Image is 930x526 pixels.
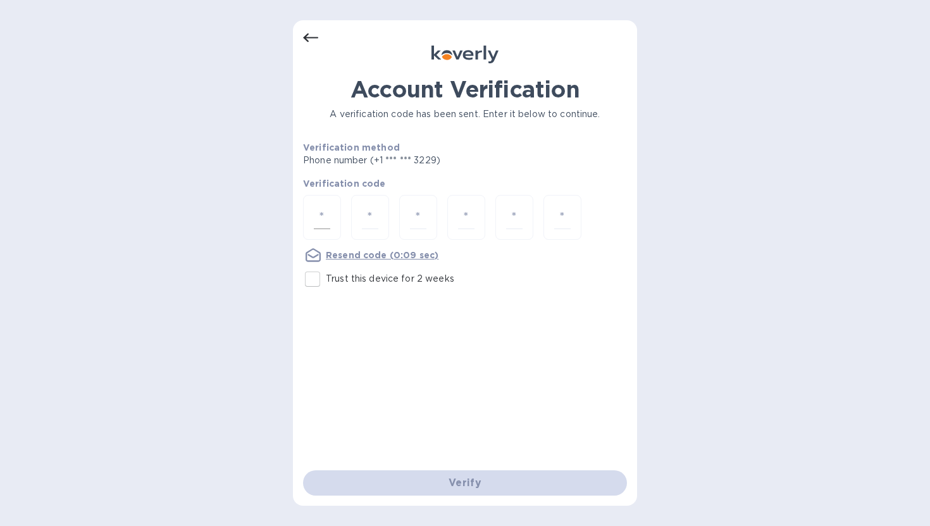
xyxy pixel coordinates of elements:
[303,177,627,190] p: Verification code
[303,108,627,121] p: A verification code has been sent. Enter it below to continue.
[326,272,454,285] p: Trust this device for 2 weeks
[303,76,627,103] h1: Account Verification
[326,250,438,260] u: Resend code (0:09 sec)
[303,154,537,167] p: Phone number (+1 *** *** 3229)
[303,142,400,153] b: Verification method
